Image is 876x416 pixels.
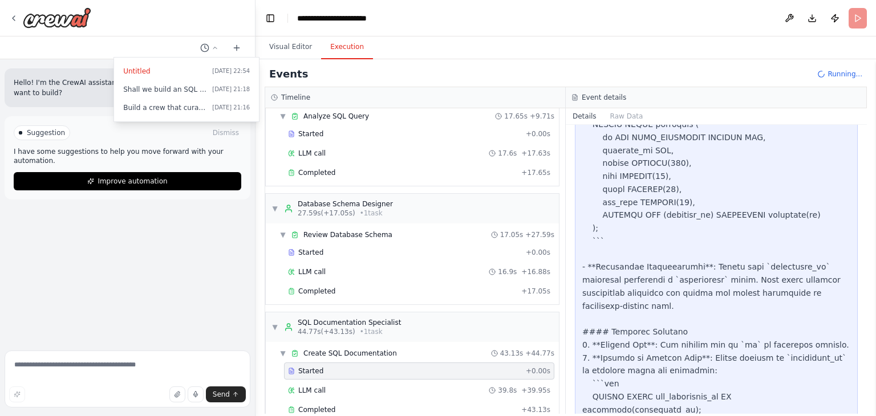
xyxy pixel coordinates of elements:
[525,349,554,358] span: + 44.77s
[119,62,254,80] button: Untitled[DATE] 22:54
[521,267,550,276] span: + 16.88s
[526,129,550,138] span: + 0.00s
[123,85,208,94] span: Shall we build an SQL Assitant
[119,99,254,117] button: Build a crew that curates personalized learning resources, tracks your progress on courses, sugge...
[281,93,310,102] h3: Timeline
[123,67,208,76] span: Untitled
[500,349,524,358] span: 43.13s
[498,267,517,276] span: 16.9s
[279,349,286,358] span: ▼
[260,35,321,59] button: Visual Editor
[123,103,208,112] span: Build a crew that curates personalized learning resources, tracks your progress on courses, sugge...
[521,168,550,177] span: + 17.65s
[298,318,401,327] div: SQL Documentation Specialist
[566,108,603,124] button: Details
[303,112,369,121] span: Analyze SQL Query
[521,149,550,158] span: + 17.63s
[521,405,550,414] span: + 43.13s
[360,209,383,218] span: • 1 task
[303,230,392,239] span: Review Database Schema
[271,204,278,213] span: ▼
[498,149,517,158] span: 17.6s
[298,168,335,177] span: Completed
[500,230,524,239] span: 17.05s
[498,386,517,395] span: 39.8s
[603,108,650,124] button: Raw Data
[298,209,355,218] span: 27.59s (+17.05s)
[298,287,335,296] span: Completed
[212,67,250,76] span: [DATE] 22:54
[525,230,554,239] span: + 27.59s
[262,10,278,26] button: Hide left sidebar
[526,366,550,376] span: + 0.00s
[298,386,326,395] span: LLM call
[298,267,326,276] span: LLM call
[321,35,373,59] button: Execution
[212,103,250,112] span: [DATE] 21:16
[521,386,550,395] span: + 39.95s
[504,112,528,121] span: 17.65s
[298,149,326,158] span: LLM call
[303,349,397,358] span: Create SQL Documentation
[521,287,550,296] span: + 17.05s
[279,112,286,121] span: ▼
[360,327,383,336] span: • 1 task
[271,323,278,332] span: ▼
[298,248,323,257] span: Started
[298,327,355,336] span: 44.77s (+43.13s)
[212,85,250,94] span: [DATE] 21:18
[828,70,862,79] span: Running...
[298,366,323,376] span: Started
[298,129,323,138] span: Started
[582,93,626,102] h3: Event details
[119,80,254,99] button: Shall we build an SQL Assitant[DATE] 21:18
[279,230,286,239] span: ▼
[269,66,308,82] h2: Events
[298,405,335,414] span: Completed
[530,112,554,121] span: + 9.71s
[297,13,391,24] nav: breadcrumb
[526,248,550,257] span: + 0.00s
[298,199,393,209] div: Database Schema Designer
